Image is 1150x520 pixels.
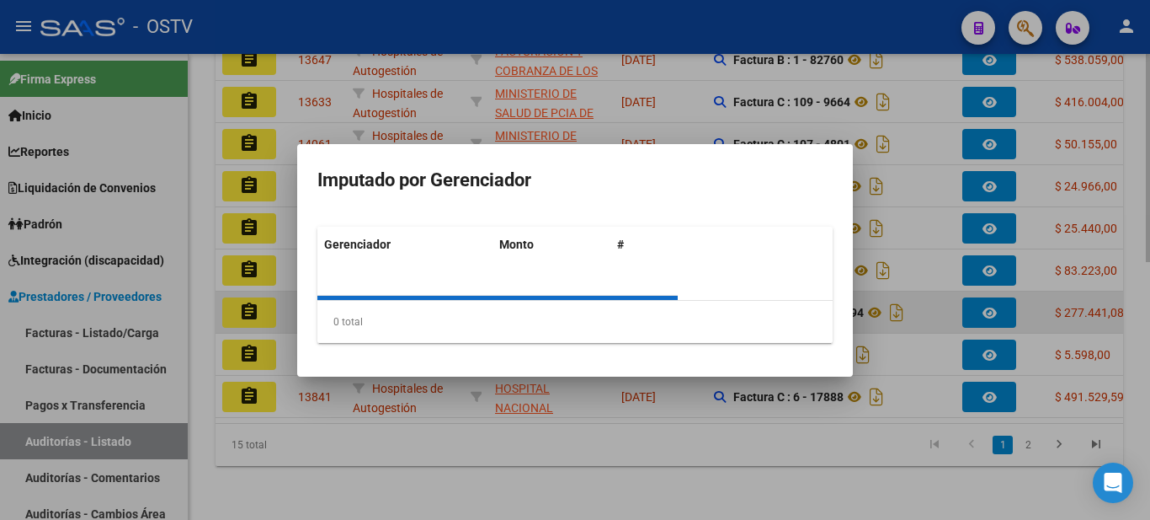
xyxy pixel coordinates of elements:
[617,238,624,251] span: #
[610,227,678,263] datatable-header-cell: #
[492,227,610,263] datatable-header-cell: Monto
[317,227,492,263] datatable-header-cell: Gerenciador
[317,301,833,343] div: 0 total
[1093,463,1133,503] div: Open Intercom Messenger
[317,164,833,196] h3: Imputado por Gerenciador
[499,238,534,251] span: Monto
[324,238,391,251] span: Gerenciador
